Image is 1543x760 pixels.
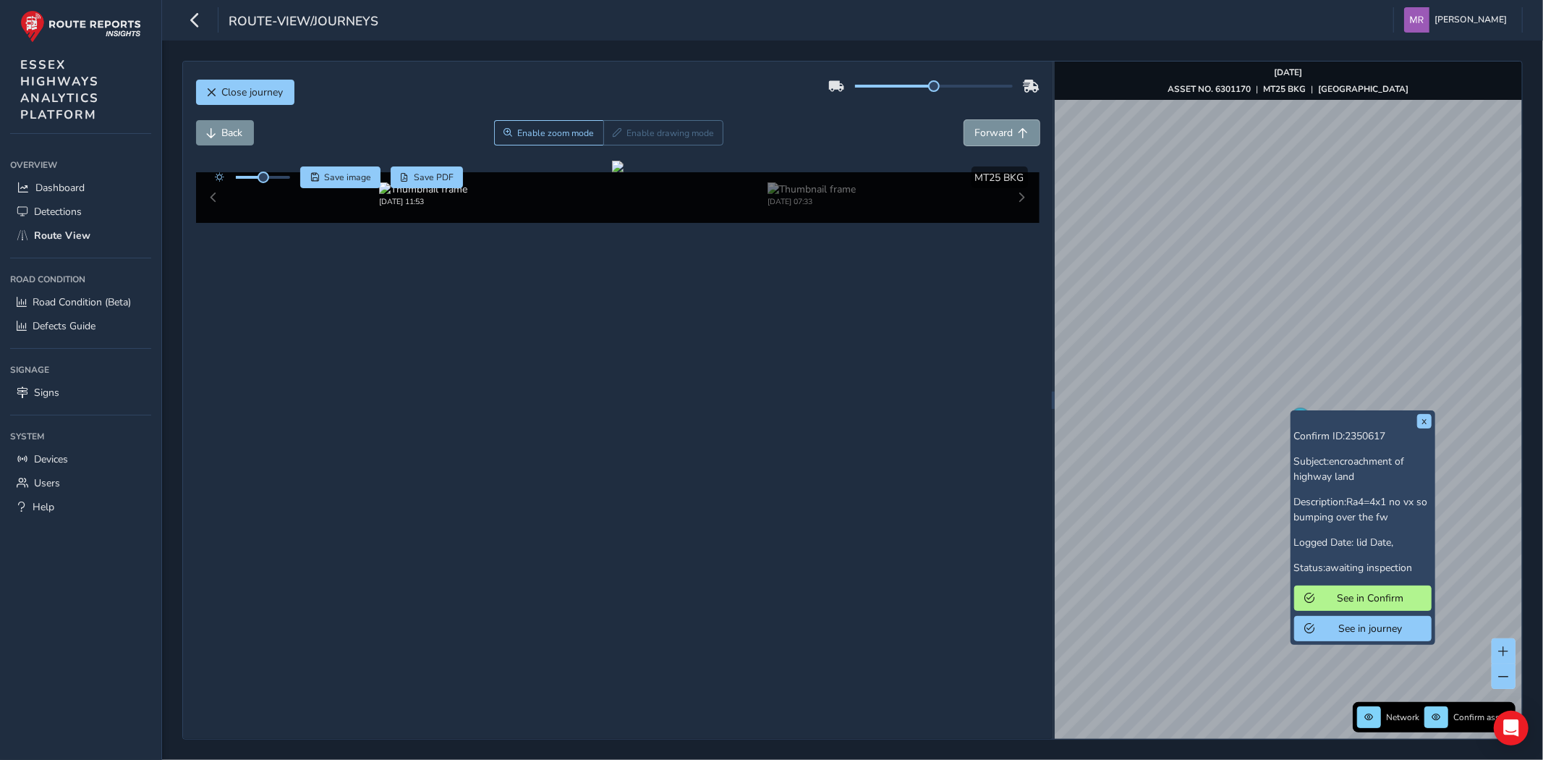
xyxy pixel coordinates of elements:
a: Dashboard [10,176,151,200]
a: Devices [10,447,151,471]
strong: [DATE] [1275,67,1303,78]
span: Back [222,126,243,140]
span: Confirm assets [1453,712,1511,723]
a: Route View [10,224,151,248]
div: [DATE] 11:53 [379,196,467,207]
button: See in journey [1294,616,1432,641]
button: Forward [964,120,1040,145]
strong: ASSET NO. 6301170 [1168,83,1251,95]
div: System [10,426,151,447]
span: awaiting inspection [1326,561,1413,575]
button: See in Confirm [1294,586,1432,611]
span: Forward [975,126,1013,140]
span: Enable zoom mode [517,127,594,139]
div: Map marker [1291,408,1311,438]
span: Close journey [222,85,284,99]
span: route-view/journeys [229,12,378,33]
p: Description: [1294,494,1432,525]
span: ESSEX HIGHWAYS ANALYTICS PLATFORM [20,56,99,123]
a: Users [10,471,151,495]
div: Signage [10,359,151,381]
button: Save [300,166,381,188]
span: Detections [34,205,82,219]
p: Status: [1294,560,1432,575]
span: MT25 BKG [975,171,1024,185]
p: Confirm ID: [1294,428,1432,444]
img: Thumbnail frame [768,182,856,196]
p: Logged Date: [1294,535,1432,550]
span: See in journey [1320,622,1421,636]
a: Detections [10,200,151,224]
img: rr logo [20,10,141,43]
span: Help [33,500,54,514]
span: Devices [34,452,68,466]
div: Road Condition [10,269,151,290]
div: | | [1168,83,1409,95]
button: x [1417,414,1432,428]
span: [PERSON_NAME] [1434,7,1507,33]
div: Overview [10,154,151,176]
a: Defects Guide [10,314,151,338]
button: PDF [391,166,464,188]
span: Signs [34,386,59,400]
a: Road Condition (Beta) [10,290,151,314]
span: lid Date, [1357,536,1394,549]
span: Save image [324,172,371,183]
span: Route View [34,229,90,242]
span: Users [34,476,60,490]
button: Zoom [494,120,603,145]
div: [DATE] 07:33 [768,196,856,207]
span: Save PDF [414,172,454,183]
span: 2350617 [1346,429,1386,443]
button: Back [196,120,254,145]
a: Help [10,495,151,519]
span: encroachment of highway land [1294,455,1405,484]
span: Dashboard [35,181,85,195]
strong: [GEOGRAPHIC_DATA] [1319,83,1409,95]
span: Road Condition (Beta) [33,295,131,309]
span: Ra4=4x1 no vx so bumping over the fw [1294,495,1428,524]
button: Close journey [196,80,294,105]
a: Signs [10,381,151,405]
span: Network [1386,712,1419,723]
strong: MT25 BKG [1264,83,1306,95]
span: See in Confirm [1320,591,1421,605]
button: [PERSON_NAME] [1404,7,1512,33]
p: Subject: [1294,454,1432,484]
img: diamond-layout [1404,7,1429,33]
div: Open Intercom Messenger [1494,711,1529,746]
span: Defects Guide [33,319,95,333]
img: Thumbnail frame [379,182,467,196]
